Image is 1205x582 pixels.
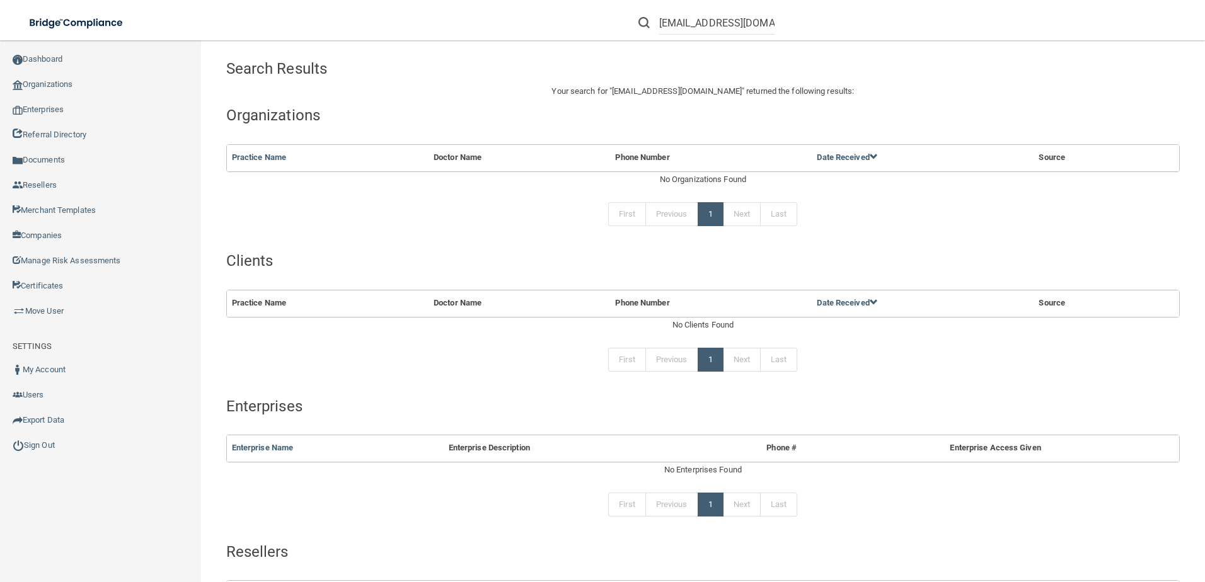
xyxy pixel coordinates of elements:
a: Enterprise Name [232,443,294,452]
a: Next [723,348,761,372]
h4: Search Results [226,60,613,77]
th: Phone Number [610,290,812,316]
img: ic_reseller.de258add.png [13,180,23,190]
a: Date Received [817,298,877,307]
a: 1 [698,202,724,226]
img: ic_dashboard_dark.d01f4a41.png [13,55,23,65]
a: Last [760,493,797,516]
a: Practice Name [232,152,286,162]
h4: Resellers [226,544,1180,560]
h4: Organizations [226,107,1180,123]
p: Your search for " " returned the following results: [226,84,1180,99]
h4: Clients [226,253,1180,269]
a: First [608,202,646,226]
img: enterprise.0d942306.png [13,106,23,115]
th: Source [1034,145,1147,171]
a: 1 [698,493,724,516]
th: Enterprise Access Given [843,435,1149,461]
a: Date Received [817,152,877,162]
a: First [608,348,646,372]
th: Practice Name [227,290,429,316]
img: ic-search.3b580494.png [638,17,650,28]
input: Search [659,11,775,35]
a: Last [760,202,797,226]
th: Phone Number [610,145,812,171]
th: Doctor Name [429,290,610,316]
th: Source [1034,290,1147,316]
a: First [608,493,646,516]
div: No Organizations Found [226,172,1180,187]
img: briefcase.64adab9b.png [13,305,25,317]
img: icon-export.b9366987.png [13,415,23,425]
img: bridge_compliance_login_screen.278c3ca4.svg [19,10,135,36]
label: SETTINGS [13,339,52,354]
a: 1 [698,348,724,372]
div: No Enterprises Found [226,462,1180,477]
div: No Clients Found [226,317,1180,333]
img: ic_power_dark.7ecde6b1.png [13,440,24,451]
a: Last [760,348,797,372]
a: Previous [645,493,698,516]
th: Phone # [721,435,843,461]
th: Enterprise Description [444,435,721,461]
a: Next [723,493,761,516]
img: icon-users.e205127d.png [13,390,23,400]
h4: Enterprises [226,398,1180,414]
img: icon-documents.8dae5593.png [13,156,23,166]
th: Doctor Name [429,145,610,171]
a: Next [723,202,761,226]
span: [EMAIL_ADDRESS][DOMAIN_NAME] [612,86,742,96]
a: Previous [645,348,698,372]
img: organization-icon.f8decf85.png [13,80,23,90]
img: ic_user_dark.df1a06c3.png [13,365,23,375]
a: Previous [645,202,698,226]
